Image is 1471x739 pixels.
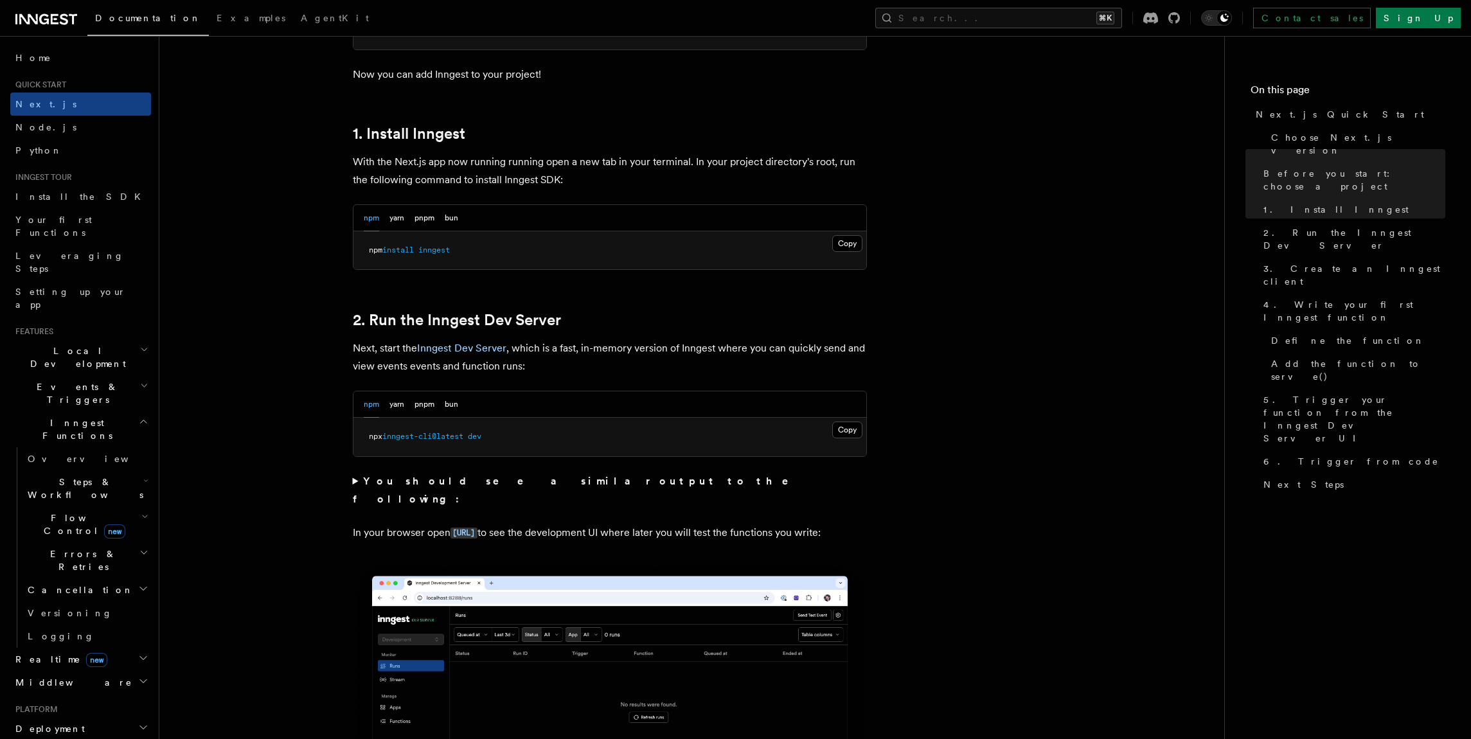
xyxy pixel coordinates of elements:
[353,153,867,189] p: With the Next.js app now running running open a new tab in your terminal. In your project directo...
[875,8,1122,28] button: Search...⌘K
[445,391,458,418] button: bun
[369,245,382,254] span: npm
[10,676,132,689] span: Middleware
[10,46,151,69] a: Home
[353,66,867,84] p: Now you can add Inngest to your project!
[22,512,141,537] span: Flow Control
[22,476,143,501] span: Steps & Workflows
[10,208,151,244] a: Your first Functions
[1263,262,1445,288] span: 3. Create an Inngest client
[1258,162,1445,198] a: Before you start: choose a project
[10,93,151,116] a: Next.js
[15,51,51,64] span: Home
[95,13,201,23] span: Documentation
[293,4,377,35] a: AgentKit
[22,506,151,542] button: Flow Controlnew
[1263,393,1445,445] span: 5. Trigger your function from the Inngest Dev Server UI
[1258,221,1445,257] a: 2. Run the Inngest Dev Server
[1271,131,1445,157] span: Choose Next.js version
[10,172,72,183] span: Inngest tour
[369,432,382,441] span: npx
[1253,8,1371,28] a: Contact sales
[353,472,867,508] summary: You should see a similar output to the following:
[22,470,151,506] button: Steps & Workflows
[1201,10,1232,26] button: Toggle dark mode
[87,4,209,36] a: Documentation
[22,542,151,578] button: Errors & Retries
[1251,82,1445,103] h4: On this page
[15,145,62,156] span: Python
[1266,329,1445,352] a: Define the function
[353,339,867,375] p: Next, start the , which is a fast, in-memory version of Inngest where you can quickly send and vi...
[415,391,434,418] button: pnpm
[22,583,134,596] span: Cancellation
[301,13,369,23] span: AgentKit
[382,245,414,254] span: install
[389,391,404,418] button: yarn
[1256,108,1424,121] span: Next.js Quick Start
[353,475,807,505] strong: You should see a similar output to the following:
[10,244,151,280] a: Leveraging Steps
[217,13,285,23] span: Examples
[15,215,92,238] span: Your first Functions
[1271,357,1445,383] span: Add the function to serve()
[417,342,506,354] a: Inngest Dev Server
[1096,12,1114,24] kbd: ⌘K
[1258,293,1445,329] a: 4. Write your first Inngest function
[1258,198,1445,221] a: 1. Install Inngest
[832,422,862,438] button: Copy
[445,205,458,231] button: bun
[468,432,481,441] span: dev
[1266,352,1445,388] a: Add the function to serve()
[209,4,293,35] a: Examples
[10,116,151,139] a: Node.js
[104,524,125,539] span: new
[10,344,140,370] span: Local Development
[353,125,465,143] a: 1. Install Inngest
[10,447,151,648] div: Inngest Functions
[10,671,151,694] button: Middleware
[10,80,66,90] span: Quick start
[1263,167,1445,193] span: Before you start: choose a project
[1263,226,1445,252] span: 2. Run the Inngest Dev Server
[22,447,151,470] a: Overview
[10,704,58,715] span: Platform
[22,601,151,625] a: Versioning
[15,191,148,202] span: Install the SDK
[15,251,124,274] span: Leveraging Steps
[10,326,53,337] span: Features
[15,99,76,109] span: Next.js
[28,631,94,641] span: Logging
[1263,478,1344,491] span: Next Steps
[10,648,151,671] button: Realtimenew
[1258,473,1445,496] a: Next Steps
[415,205,434,231] button: pnpm
[353,311,561,329] a: 2. Run the Inngest Dev Server
[1258,257,1445,293] a: 3. Create an Inngest client
[22,578,151,601] button: Cancellation
[1266,126,1445,162] a: Choose Next.js version
[10,280,151,316] a: Setting up your app
[389,205,404,231] button: yarn
[28,608,112,618] span: Versioning
[1263,203,1409,216] span: 1. Install Inngest
[10,185,151,208] a: Install the SDK
[10,339,151,375] button: Local Development
[1251,103,1445,126] a: Next.js Quick Start
[1376,8,1461,28] a: Sign Up
[1263,298,1445,324] span: 4. Write your first Inngest function
[10,653,107,666] span: Realtime
[10,722,85,735] span: Deployment
[418,245,450,254] span: inngest
[1263,455,1439,468] span: 6. Trigger from code
[1258,388,1445,450] a: 5. Trigger your function from the Inngest Dev Server UI
[1271,334,1425,347] span: Define the function
[22,625,151,648] a: Logging
[364,391,379,418] button: npm
[15,287,126,310] span: Setting up your app
[353,524,867,542] p: In your browser open to see the development UI where later you will test the functions you write:
[1258,450,1445,473] a: 6. Trigger from code
[15,122,76,132] span: Node.js
[450,528,477,539] code: [URL]
[10,375,151,411] button: Events & Triggers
